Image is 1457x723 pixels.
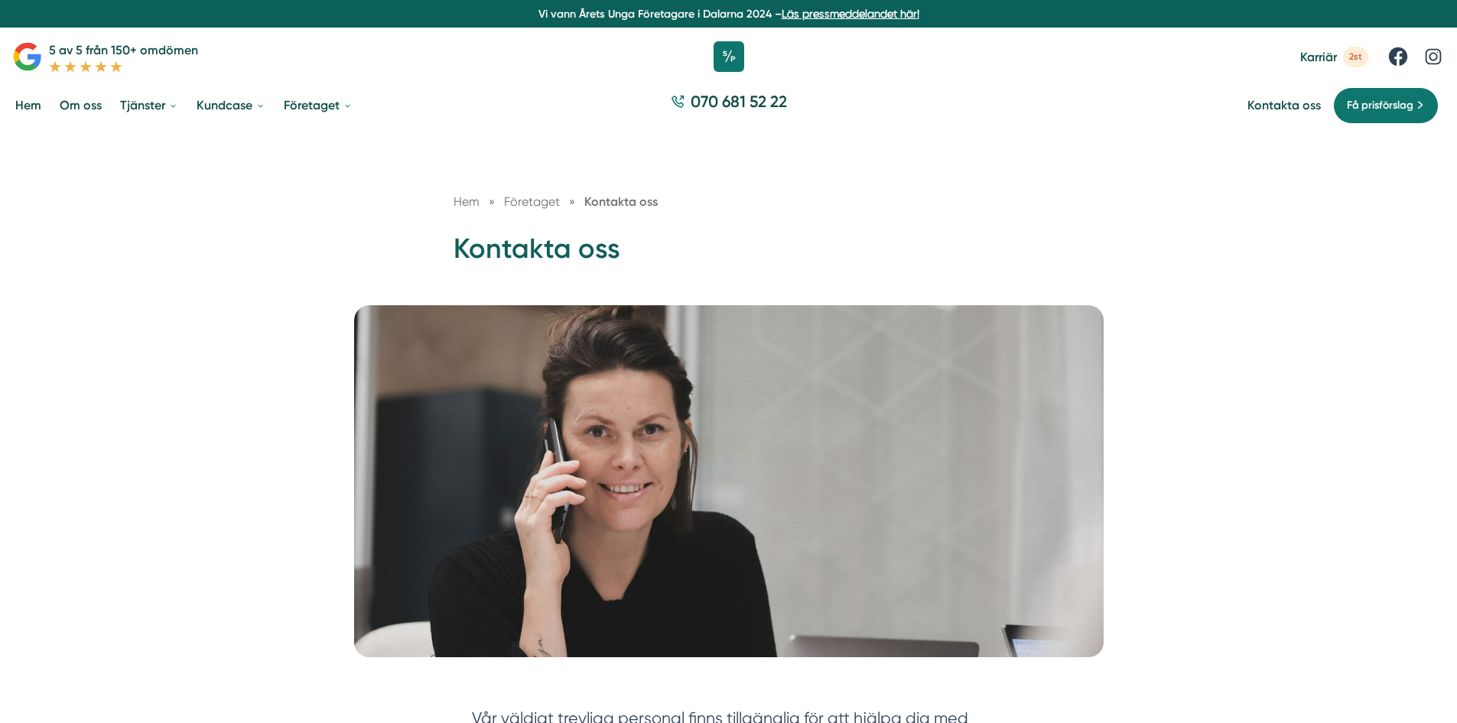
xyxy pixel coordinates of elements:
[504,194,563,209] a: Företaget
[281,86,356,125] a: Företaget
[1343,47,1368,67] span: 2st
[6,6,1451,21] p: Vi vann Årets Unga Företagare i Dalarna 2024 –
[782,8,919,20] a: Läs pressmeddelandet här!
[117,86,181,125] a: Tjänster
[354,305,1104,657] img: Kontakta oss
[584,194,658,209] a: Kontakta oss
[691,90,787,112] span: 070 681 52 22
[1300,47,1368,67] a: Karriär 2st
[569,192,575,211] span: »
[665,90,793,120] a: 070 681 52 22
[489,192,495,211] span: »
[504,194,560,209] span: Företaget
[194,86,268,125] a: Kundcase
[454,194,480,209] a: Hem
[454,230,1004,280] h1: Kontakta oss
[57,86,105,125] a: Om oss
[1300,50,1337,64] span: Karriär
[1347,97,1413,114] span: Få prisförslag
[12,86,44,125] a: Hem
[1333,87,1439,124] a: Få prisförslag
[1247,98,1321,112] a: Kontakta oss
[49,41,198,60] p: 5 av 5 från 150+ omdömen
[454,192,1004,211] nav: Breadcrumb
